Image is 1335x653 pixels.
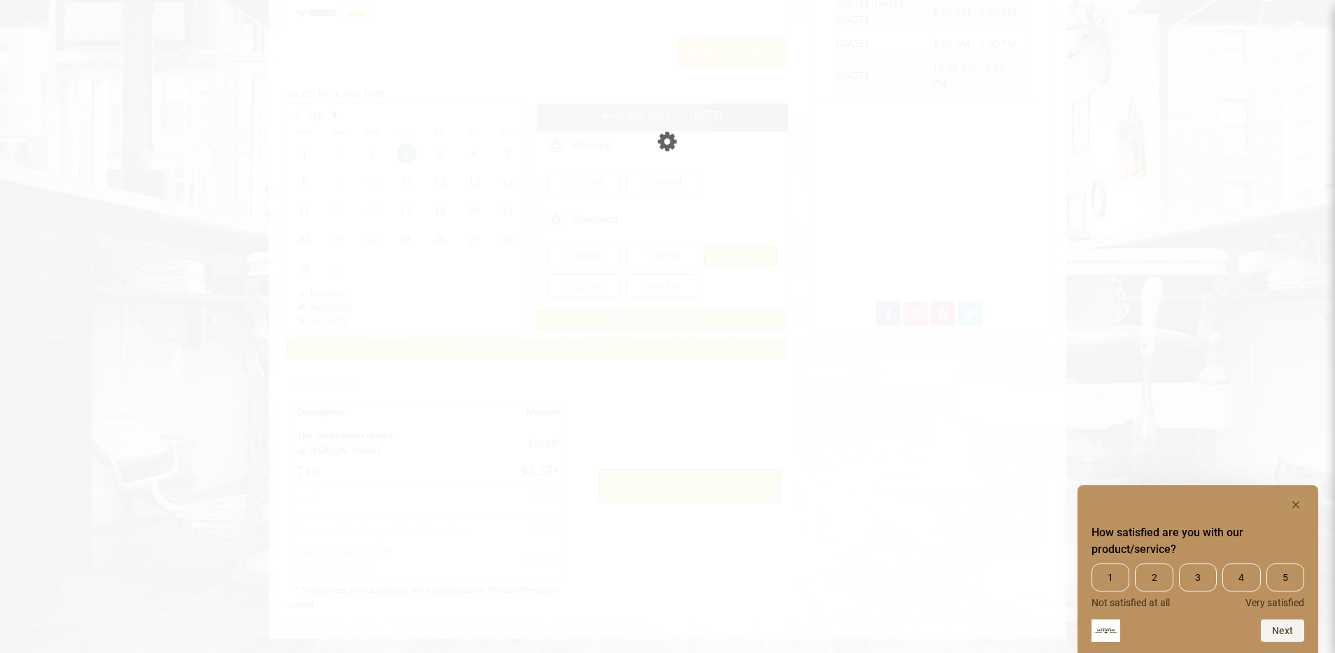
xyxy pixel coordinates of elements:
span: 5 [1266,564,1304,591]
span: 1 [1092,564,1129,591]
span: 2 [1135,564,1173,591]
span: 4 [1222,564,1260,591]
button: Next question [1261,619,1304,642]
div: How satisfied are you with our product/service? Select an option from 1 to 5, with 1 being Not sa... [1092,496,1304,642]
h2: How satisfied are you with our product/service? Select an option from 1 to 5, with 1 being Not sa... [1092,524,1304,558]
span: Not satisfied at all [1092,597,1170,608]
span: 3 [1179,564,1217,591]
button: Hide survey [1287,496,1304,513]
span: Very satisfied [1245,597,1304,608]
div: How satisfied are you with our product/service? Select an option from 1 to 5, with 1 being Not sa... [1092,564,1304,608]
